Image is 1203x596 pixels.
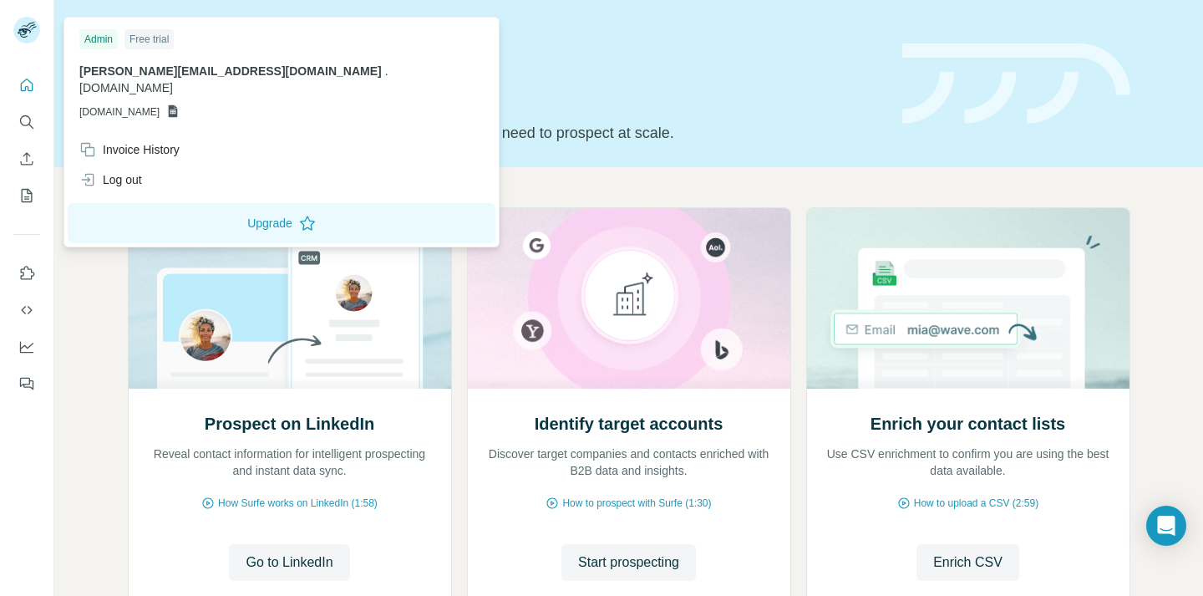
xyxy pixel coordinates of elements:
[914,496,1038,511] span: How to upload a CSV (2:59)
[128,208,452,389] img: Prospect on LinkedIn
[806,208,1130,389] img: Enrich your contact lists
[79,104,160,120] span: [DOMAIN_NAME]
[916,544,1019,581] button: Enrich CSV
[385,64,388,78] span: .
[79,141,180,158] div: Invoice History
[485,446,774,479] p: Discover target companies and contacts enriched with B2B data and insights.
[246,553,332,573] span: Go to LinkedIn
[1146,506,1186,546] div: Open Intercom Messenger
[871,412,1065,436] h2: Enrich your contact lists
[13,295,40,325] button: Use Surfe API
[79,64,382,78] span: [PERSON_NAME][EMAIL_ADDRESS][DOMAIN_NAME]
[902,43,1130,125] img: banner
[13,107,40,137] button: Search
[79,29,118,49] div: Admin
[13,258,40,288] button: Use Surfe on LinkedIn
[467,208,791,389] img: Identify target accounts
[535,412,723,436] h2: Identify target accounts
[145,446,434,479] p: Reveal contact information for intelligent prospecting and instant data sync.
[578,553,679,573] span: Start prospecting
[561,544,696,581] button: Start prospecting
[79,171,142,188] div: Log out
[13,181,40,211] button: My lists
[205,412,374,436] h2: Prospect on LinkedIn
[218,496,378,511] span: How Surfe works on LinkedIn (1:58)
[68,203,495,243] button: Upgrade
[13,332,40,362] button: Dashboard
[128,121,882,145] p: Pick your starting point and we’ll provide everything you need to prospect at scale.
[562,496,711,511] span: How to prospect with Surfe (1:30)
[824,446,1113,479] p: Use CSV enrichment to confirm you are using the best data available.
[13,144,40,174] button: Enrich CSV
[128,78,882,111] h1: Let’s prospect together
[128,31,882,48] div: Quick start
[13,70,40,100] button: Quick start
[933,553,1002,573] span: Enrich CSV
[229,544,349,581] button: Go to LinkedIn
[79,81,173,94] span: [DOMAIN_NAME]
[13,369,40,399] button: Feedback
[124,29,174,49] div: Free trial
